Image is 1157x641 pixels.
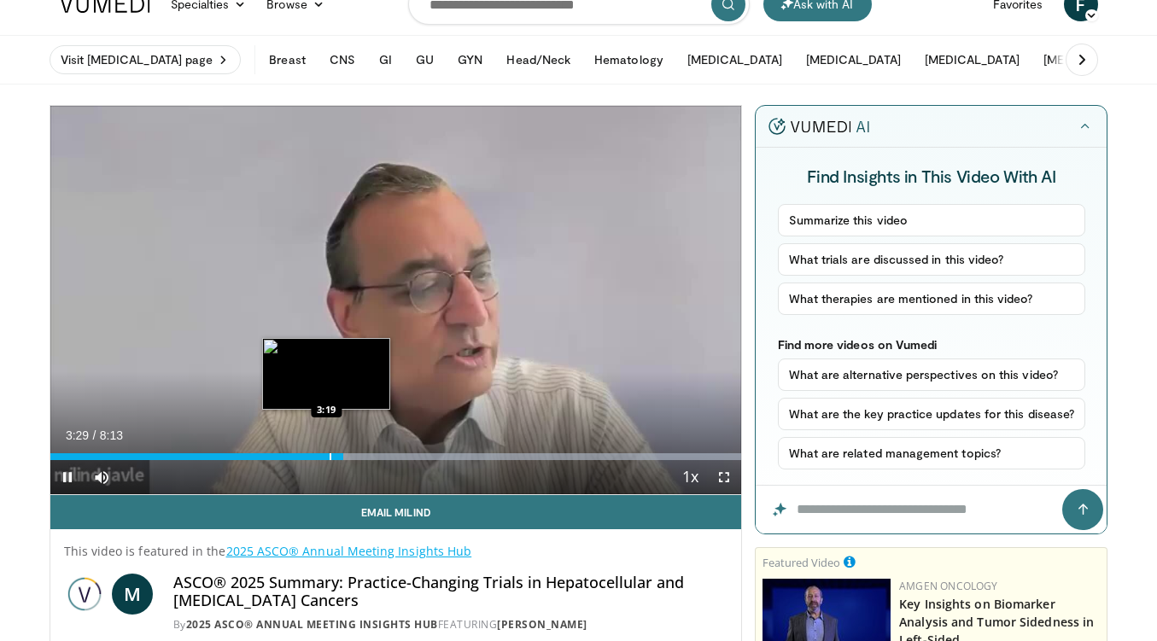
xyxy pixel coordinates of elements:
[756,486,1107,533] input: Question for the AI
[100,428,123,442] span: 8:13
[584,43,674,77] button: Hematology
[763,555,840,570] small: Featured Video
[778,243,1086,276] button: What trials are discussed in this video?
[677,43,792,77] button: [MEDICAL_DATA]
[673,460,707,494] button: Playback Rate
[496,43,581,77] button: Head/Neck
[50,460,85,494] button: Pause
[64,574,105,615] img: 2025 ASCO® Annual Meeting Insights Hub
[707,460,741,494] button: Fullscreen
[914,43,1030,77] button: [MEDICAL_DATA]
[778,437,1086,469] button: What are related management topics?
[778,398,1086,430] button: What are the key practice updates for this disease?
[778,337,1086,352] p: Find more videos on Vumedi
[112,574,153,615] a: M
[93,428,96,442] span: /
[778,204,1086,236] button: Summarize this video
[50,453,742,460] div: Progress Bar
[899,579,997,593] a: Amgen Oncology
[173,617,728,632] div: By FEATURING
[226,543,472,559] a: 2025 ASCO® Annual Meeting Insights Hub
[50,45,242,74] a: Visit [MEDICAL_DATA] page
[85,460,119,494] button: Mute
[778,358,1086,391] button: What are alternative perspectives on this video?
[64,543,728,560] p: This video is featured in the
[262,338,390,410] img: image.jpeg
[1033,43,1148,77] button: [MEDICAL_DATA]
[369,43,402,77] button: GI
[796,43,911,77] button: [MEDICAL_DATA]
[66,428,89,442] span: 3:29
[778,283,1086,315] button: What therapies are mentioned in this video?
[50,106,742,495] video-js: Video Player
[497,617,587,632] a: [PERSON_NAME]
[447,43,493,77] button: GYN
[186,617,438,632] a: 2025 ASCO® Annual Meeting Insights Hub
[778,165,1086,187] h4: Find Insights in This Video With AI
[768,118,869,135] img: vumedi-ai-logo.v2.svg
[319,43,365,77] button: CNS
[50,495,742,529] a: Email Milind
[173,574,728,610] h4: ASCO® 2025 Summary: Practice-Changing Trials in Hepatocellular and [MEDICAL_DATA] Cancers
[259,43,315,77] button: Breast
[406,43,444,77] button: GU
